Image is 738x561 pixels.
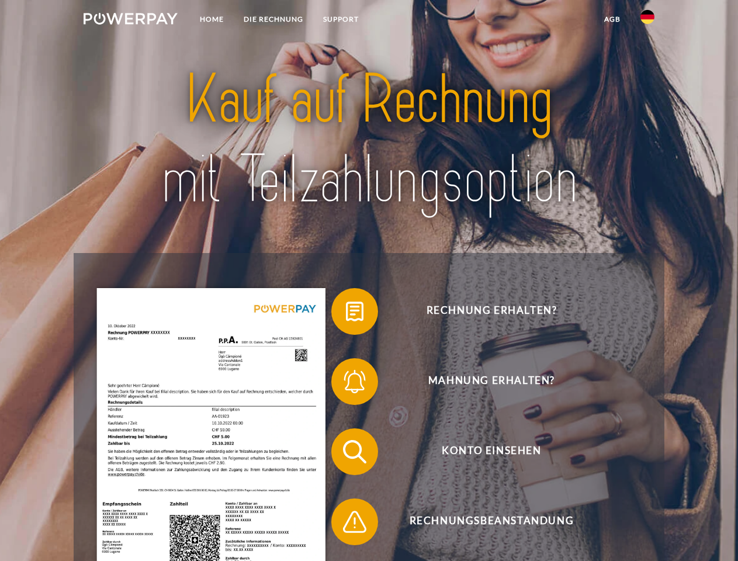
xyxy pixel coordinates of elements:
span: Mahnung erhalten? [348,358,635,405]
span: Konto einsehen [348,428,635,475]
img: title-powerpay_de.svg [112,56,626,224]
button: Konto einsehen [331,428,635,475]
img: logo-powerpay-white.svg [84,13,178,25]
img: qb_warning.svg [340,507,369,536]
img: qb_bill.svg [340,297,369,326]
button: Rechnungsbeanstandung [331,498,635,545]
a: SUPPORT [313,9,369,30]
img: de [640,10,654,24]
a: agb [594,9,630,30]
span: Rechnung erhalten? [348,288,635,335]
button: Rechnung erhalten? [331,288,635,335]
button: Mahnung erhalten? [331,358,635,405]
span: Rechnungsbeanstandung [348,498,635,545]
img: qb_bell.svg [340,367,369,396]
a: DIE RECHNUNG [234,9,313,30]
img: qb_search.svg [340,437,369,466]
a: Home [190,9,234,30]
